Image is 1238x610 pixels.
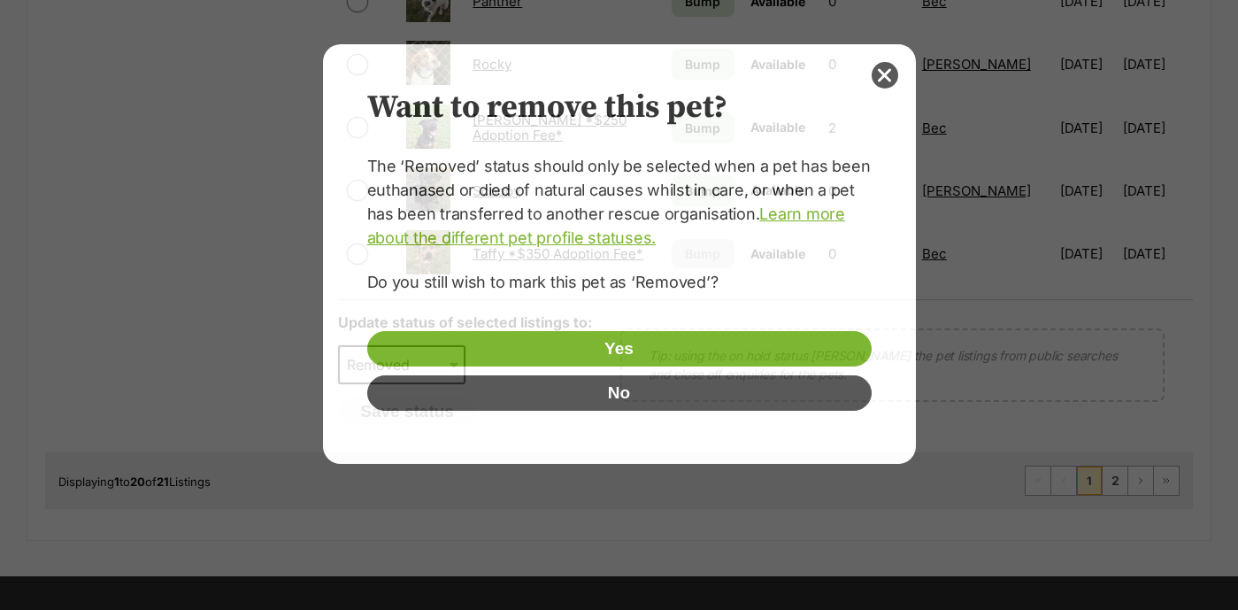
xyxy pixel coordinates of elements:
[367,205,845,247] a: Learn more about the different pet profile statuses.
[872,62,898,89] button: close
[367,154,872,250] p: The ‘Removed’ status should only be selected when a pet has been euthanased or died of natural ca...
[367,89,872,127] h2: Want to remove this pet?
[367,375,872,411] button: No
[367,270,872,294] p: Do you still wish to mark this pet as ‘Removed’?
[367,331,872,367] button: Yes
